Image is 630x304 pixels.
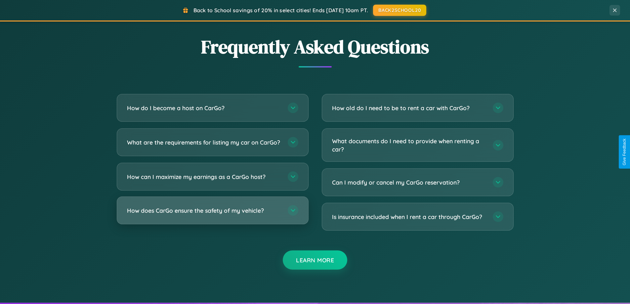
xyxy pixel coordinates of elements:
[127,206,281,215] h3: How does CarGo ensure the safety of my vehicle?
[622,139,627,165] div: Give Feedback
[127,138,281,147] h3: What are the requirements for listing my car on CarGo?
[193,7,368,14] span: Back to School savings of 20% in select cities! Ends [DATE] 10am PT.
[127,173,281,181] h3: How can I maximize my earnings as a CarGo host?
[332,178,486,187] h3: Can I modify or cancel my CarGo reservation?
[127,104,281,112] h3: How do I become a host on CarGo?
[117,34,514,60] h2: Frequently Asked Questions
[332,213,486,221] h3: Is insurance included when I rent a car through CarGo?
[283,250,347,270] button: Learn More
[332,104,486,112] h3: How old do I need to be to rent a car with CarGo?
[332,137,486,153] h3: What documents do I need to provide when renting a car?
[373,5,426,16] button: BACK2SCHOOL20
